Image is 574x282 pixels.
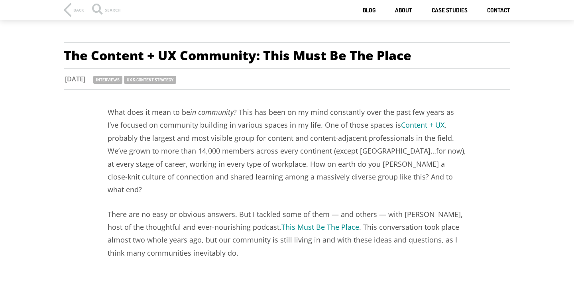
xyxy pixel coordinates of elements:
[190,107,234,117] em: in community
[93,76,122,84] a: Interviews
[395,7,412,14] a: About
[51,75,93,83] div: [DATE]
[64,3,84,17] a: Back
[108,208,466,260] p: There are no easy or obvious answers. But I tackled some of them — and others — with [PERSON_NAME...
[432,7,468,14] a: Case studies
[401,120,444,130] a: Content + UX
[92,8,121,16] div: Search
[108,106,466,196] p: What does it mean to be ? This has been on my mind constantly over the past few years as I’ve foc...
[487,7,510,14] a: Contact
[64,42,510,69] h1: The Content + UX Community: This Must Be The Place
[363,7,375,14] a: Blog
[73,8,84,12] div: Back
[124,76,176,84] a: UX & content strategy
[281,222,359,232] a: This Must Be The Place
